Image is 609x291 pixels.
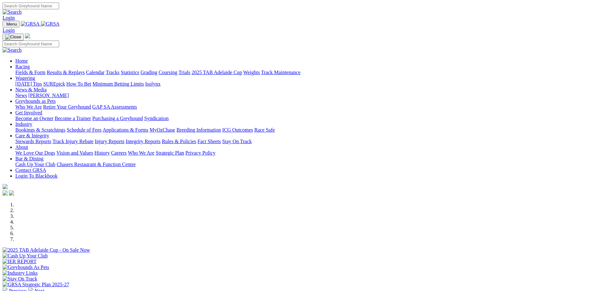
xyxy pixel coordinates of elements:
a: Become a Trainer [55,116,91,121]
div: News & Media [15,93,606,98]
a: Injury Reports [95,139,124,144]
a: [DATE] Tips [15,81,42,87]
div: Get Involved [15,116,606,121]
img: 2025 TAB Adelaide Cup - On Sale Now [3,247,90,253]
a: Track Maintenance [261,70,301,75]
a: [PERSON_NAME] [28,93,69,98]
input: Search [3,3,59,9]
a: MyOzChase [150,127,175,133]
a: Contact GRSA [15,167,46,173]
img: GRSA [41,21,60,27]
a: Purchasing a Greyhound [92,116,143,121]
img: logo-grsa-white.png [3,184,8,189]
img: Industry Links [3,270,38,276]
div: Bar & Dining [15,162,606,167]
a: We Love Our Dogs [15,150,55,156]
div: Greyhounds as Pets [15,104,606,110]
a: Login [3,15,15,20]
a: Calendar [86,70,105,75]
a: Integrity Reports [126,139,160,144]
div: Care & Integrity [15,139,606,144]
a: Fact Sheets [198,139,221,144]
a: Breeding Information [176,127,221,133]
a: Privacy Policy [185,150,215,156]
img: Close [5,34,21,40]
img: Search [3,47,22,53]
a: Who We Are [15,104,42,110]
a: Syndication [144,116,168,121]
img: Cash Up Your Club [3,253,48,259]
a: Schedule of Fees [66,127,101,133]
button: Toggle navigation [3,34,24,41]
a: Fields & Form [15,70,45,75]
a: Stewards Reports [15,139,51,144]
a: News & Media [15,87,47,92]
a: Chasers Restaurant & Function Centre [57,162,136,167]
a: Cash Up Your Club [15,162,55,167]
a: Grading [141,70,157,75]
input: Search [3,41,59,47]
a: Greyhounds as Pets [15,98,56,104]
a: Weights [243,70,260,75]
a: Racing [15,64,30,69]
a: Vision and Values [56,150,93,156]
a: News [15,93,27,98]
a: Race Safe [254,127,275,133]
a: Bookings & Scratchings [15,127,65,133]
a: Minimum Betting Limits [92,81,144,87]
a: Careers [111,150,127,156]
a: Wagering [15,75,35,81]
a: Get Involved [15,110,42,115]
a: Strategic Plan [156,150,184,156]
a: Track Injury Rebate [52,139,93,144]
a: Tracks [106,70,120,75]
img: GRSA [21,21,40,27]
a: Become an Owner [15,116,53,121]
div: Wagering [15,81,606,87]
a: Stay On Track [222,139,252,144]
button: Toggle navigation [3,21,20,27]
a: How To Bet [66,81,91,87]
a: History [94,150,110,156]
a: Applications & Forms [103,127,148,133]
a: Trials [178,70,190,75]
a: Login [3,27,15,33]
a: Isolynx [145,81,160,87]
a: GAP SA Assessments [92,104,137,110]
img: logo-grsa-white.png [25,33,30,38]
img: twitter.svg [9,190,14,195]
a: Coursing [159,70,177,75]
img: IER REPORT [3,259,36,264]
a: Statistics [121,70,139,75]
img: facebook.svg [3,190,8,195]
div: About [15,150,606,156]
img: Greyhounds As Pets [3,264,49,270]
img: Stay On Track [3,276,37,282]
a: About [15,144,28,150]
a: Industry [15,121,32,127]
a: ICG Outcomes [222,127,253,133]
a: Who We Are [128,150,154,156]
a: Bar & Dining [15,156,43,161]
a: Retire Your Greyhound [43,104,91,110]
img: Search [3,9,22,15]
a: Login To Blackbook [15,173,58,179]
img: GRSA Strategic Plan 2025-27 [3,282,69,287]
a: SUREpick [43,81,65,87]
a: Care & Integrity [15,133,49,138]
div: Industry [15,127,606,133]
a: Home [15,58,28,64]
span: Menu [6,22,17,27]
div: Racing [15,70,606,75]
a: Results & Replays [47,70,85,75]
a: Rules & Policies [162,139,196,144]
a: 2025 TAB Adelaide Cup [191,70,242,75]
